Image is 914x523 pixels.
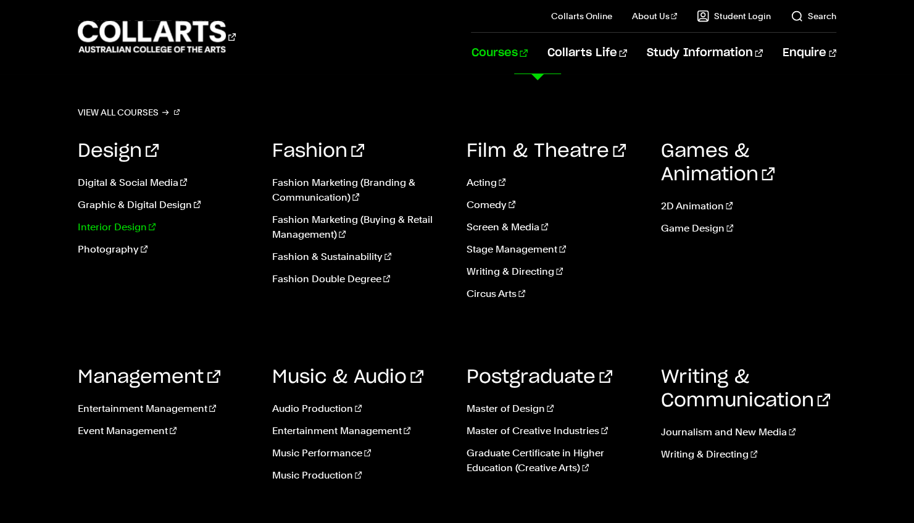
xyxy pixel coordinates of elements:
[660,221,836,236] a: Game Design
[467,401,642,416] a: Master of Design
[647,33,763,73] a: Study Information
[660,142,775,184] a: Games & Animation
[78,242,254,257] a: Photography
[467,175,642,190] a: Acting
[272,249,448,264] a: Fashion & Sustainability
[660,447,836,462] a: Writing & Directing
[78,104,180,121] a: View all courses
[467,264,642,279] a: Writing & Directing
[272,368,423,387] a: Music & Audio
[78,198,254,212] a: Graphic & Digital Design
[78,142,159,161] a: Design
[272,401,448,416] a: Audio Production
[791,10,836,22] a: Search
[471,33,527,73] a: Courses
[632,10,678,22] a: About Us
[467,242,642,257] a: Stage Management
[467,142,626,161] a: Film & Theatre
[272,175,448,205] a: Fashion Marketing (Branding & Communication)
[467,287,642,301] a: Circus Arts
[551,10,612,22] a: Collarts Online
[467,368,612,387] a: Postgraduate
[272,142,364,161] a: Fashion
[78,368,220,387] a: Management
[467,198,642,212] a: Comedy
[272,468,448,483] a: Music Production
[660,199,836,214] a: 2D Animation
[697,10,771,22] a: Student Login
[78,401,254,416] a: Entertainment Management
[272,446,448,461] a: Music Performance
[660,368,830,410] a: Writing & Communication
[78,19,236,54] div: Go to homepage
[547,33,627,73] a: Collarts Life
[272,424,448,438] a: Entertainment Management
[660,425,836,440] a: Journalism and New Media
[467,446,642,475] a: Graduate Certificate in Higher Education (Creative Arts)
[467,424,642,438] a: Master of Creative Industries
[783,33,836,73] a: Enquire
[78,220,254,235] a: Interior Design
[272,212,448,242] a: Fashion Marketing (Buying & Retail Management)
[272,272,448,287] a: Fashion Double Degree
[78,175,254,190] a: Digital & Social Media
[467,220,642,235] a: Screen & Media
[78,424,254,438] a: Event Management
